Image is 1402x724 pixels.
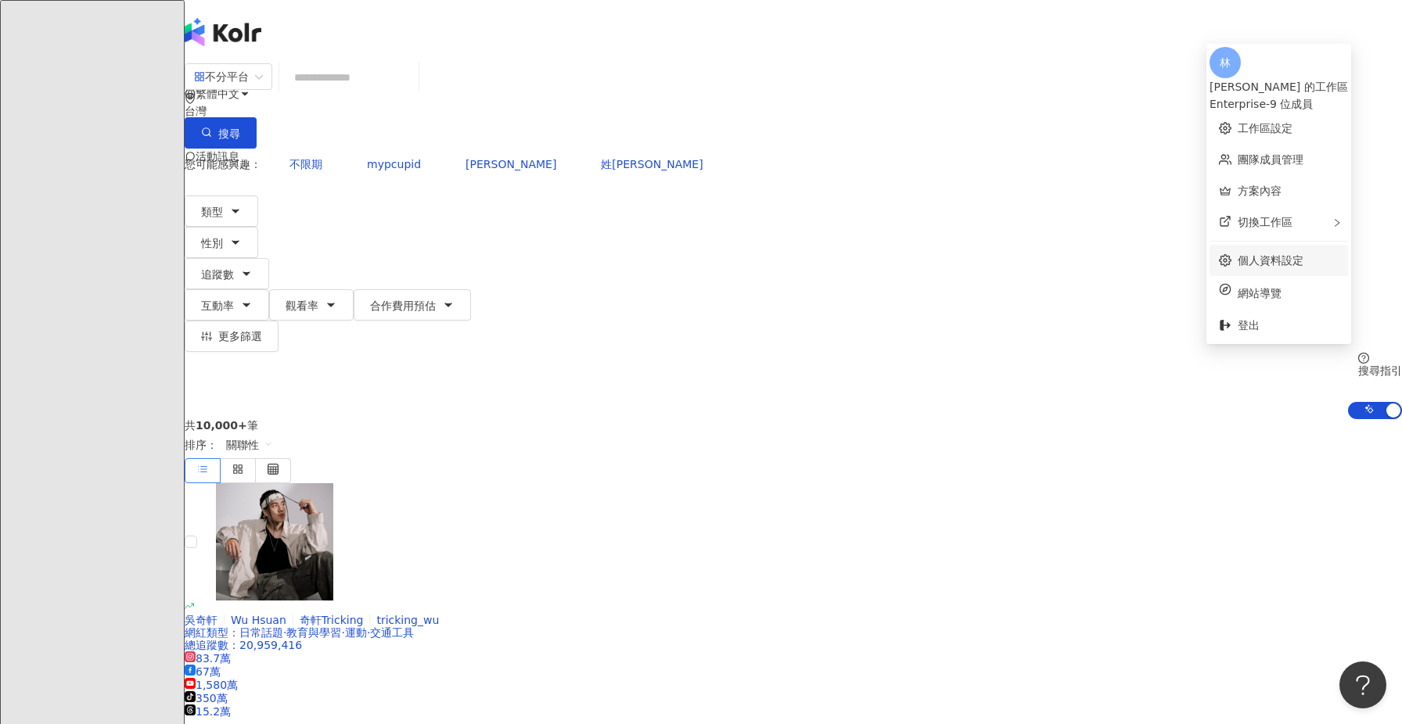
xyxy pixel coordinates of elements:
button: 搜尋 [185,117,257,149]
div: 共 筆 [185,419,1402,432]
div: 排序： [185,432,1402,458]
span: [PERSON_NAME] [466,158,556,170]
img: KOL Avatar [216,483,333,600]
span: environment [185,93,196,104]
span: 10,000+ [196,419,247,432]
span: 合作費用預估 [370,299,436,312]
a: 團隊成員管理 [1238,153,1303,166]
button: 不限期 [273,149,339,180]
div: 總追蹤數 ： 20,959,416 [185,639,1402,651]
span: 類型 [201,206,223,218]
div: [PERSON_NAME] 的工作區 [1210,78,1348,95]
div: 搜尋指引 [1358,364,1402,377]
span: 網站導覽 [1238,285,1339,302]
div: 台灣 [185,105,1402,117]
span: Wu Hsuan [231,614,286,626]
div: 網紅類型 ： [185,626,1402,639]
span: · [341,626,344,639]
iframe: Help Scout Beacon - Open [1339,661,1386,708]
span: 林 [1220,54,1231,71]
button: 觀看率 [269,289,354,321]
span: 1,580萬 [185,679,238,691]
span: · [367,626,370,639]
a: 工作區設定 [1238,122,1292,134]
span: mypcupid [367,158,421,170]
button: 類型 [185,195,258,227]
span: 登出 [1238,319,1260,332]
span: right [1332,218,1342,228]
span: 日常話題 [239,626,283,639]
span: 性別 [201,237,223,249]
span: 吳奇軒 [185,614,217,626]
span: 教育與學習 [286,626,341,639]
span: 奇軒Tricking [300,614,364,626]
a: 個人資料設定 [1238,254,1303,267]
img: logo [185,18,261,46]
button: [PERSON_NAME] [449,149,573,180]
span: 不限期 [289,158,322,170]
button: 更多篩選 [185,321,279,352]
span: 觀看率 [286,299,318,312]
div: 不分平台 [194,64,249,89]
span: 切換工作區 [1238,216,1292,228]
button: 性別 [185,227,258,258]
span: 67萬 [185,665,221,678]
span: appstore [194,71,205,82]
button: 互動率 [185,289,269,321]
button: 姓[PERSON_NAME] [584,149,719,180]
div: Enterprise - 9 位成員 [1210,95,1348,113]
span: 您可能感興趣： [185,158,261,170]
span: 運動 [345,626,367,639]
span: question-circle [1358,353,1369,364]
button: 追蹤數 [185,258,269,289]
span: 更多篩選 [218,330,262,342]
span: 83.7萬 [185,652,231,665]
span: 互動率 [201,299,234,312]
span: 15.2萬 [185,705,231,718]
span: 350萬 [185,692,228,704]
span: 姓[PERSON_NAME] [601,158,703,170]
button: mypcupid [350,149,437,180]
span: 追蹤數 [201,268,234,281]
button: 合作費用預估 [354,289,471,321]
span: 搜尋 [218,127,240,140]
span: 關聯性 [226,432,273,457]
span: tricking_wu [376,614,439,626]
span: · [283,626,286,639]
a: 方案內容 [1238,185,1282,197]
span: 活動訊息 [196,150,239,163]
span: 交通工具 [370,626,414,639]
